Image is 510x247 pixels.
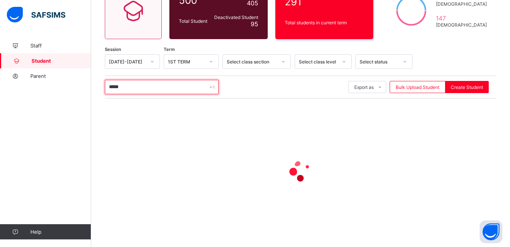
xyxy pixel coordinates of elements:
[164,47,175,52] span: Term
[227,59,277,65] div: Select class section
[436,1,487,7] span: [DEMOGRAPHIC_DATA]
[436,22,487,28] span: [DEMOGRAPHIC_DATA]
[30,73,91,79] span: Parent
[251,20,258,28] span: 95
[32,58,91,64] span: Student
[354,84,374,90] span: Export as
[30,229,91,235] span: Help
[109,59,146,65] div: [DATE]-[DATE]
[285,20,364,25] span: Total students in current term
[105,47,121,52] span: Session
[7,7,65,23] img: safsims
[299,59,338,65] div: Select class level
[360,59,398,65] div: Select status
[396,84,439,90] span: Bulk Upload Student
[213,14,258,20] span: Deactivated Student
[436,14,487,22] span: 147
[451,84,483,90] span: Create Student
[168,59,205,65] div: 1ST TERM
[480,220,502,243] button: Open asap
[30,43,91,49] span: Staff
[177,16,211,26] div: Total Student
